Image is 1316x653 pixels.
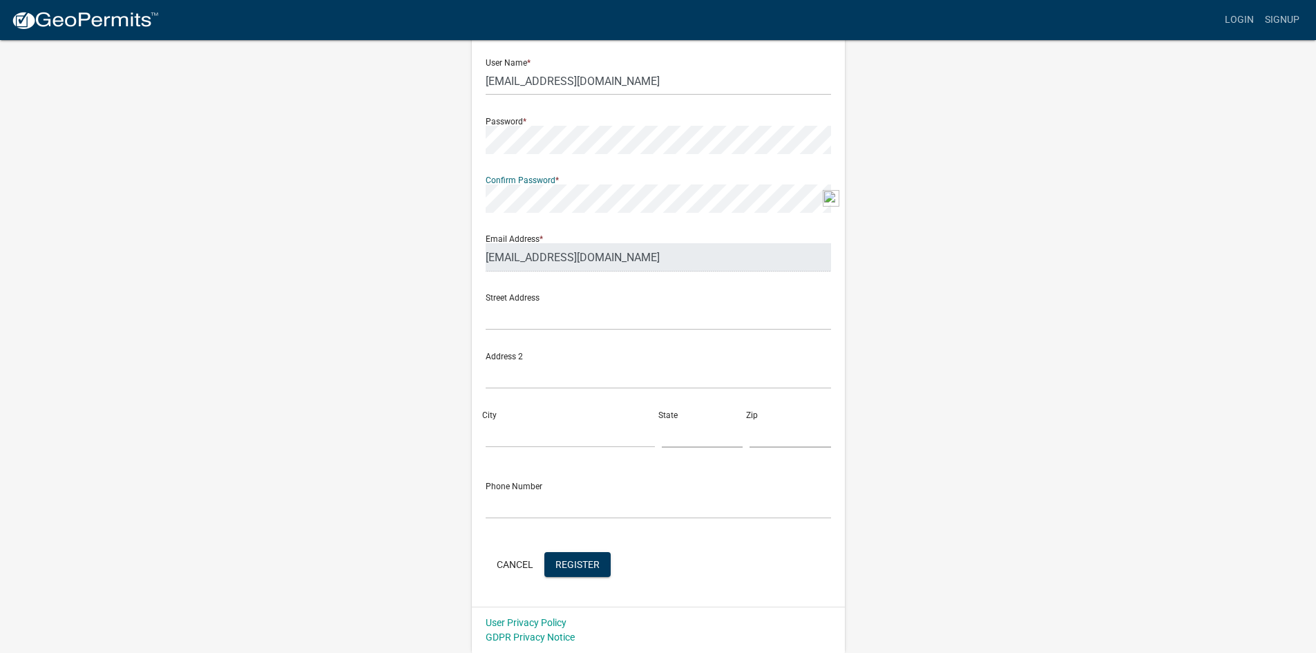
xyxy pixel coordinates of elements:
[1219,7,1259,33] a: Login
[486,617,566,628] a: User Privacy Policy
[823,190,839,207] img: logo-new.svg
[544,552,611,577] button: Register
[486,632,575,643] a: GDPR Privacy Notice
[555,558,600,569] span: Register
[1259,7,1305,33] a: Signup
[486,552,544,577] button: Cancel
